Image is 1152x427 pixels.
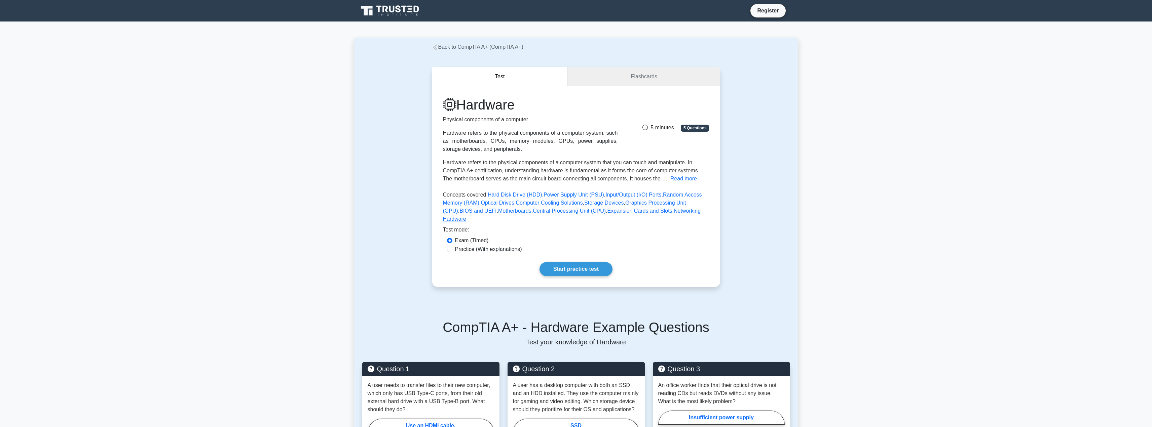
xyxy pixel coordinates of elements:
[443,129,618,153] div: Hardware refers to the physical components of a computer system, such as motherboards, CPUs, memo...
[368,381,494,414] p: A user needs to transfer files to their new computer, which only has USB Type-C ports, from their...
[443,226,709,237] div: Test mode:
[368,365,494,373] h5: Question 1
[513,365,639,373] h5: Question 2
[513,381,639,414] p: A user has a desktop computer with both an SSD and an HDD installed. They use the computer mainly...
[607,208,672,214] a: Expansion Cards and Slots
[455,245,522,253] label: Practice (With explanations)
[658,411,785,425] label: Insufficient power supply
[498,208,531,214] a: Motherboards
[533,208,606,214] a: Central Processing Unit (CPU)
[753,6,783,15] a: Register
[605,192,661,198] a: Input/Output (I/O) Ports
[584,200,624,206] a: Storage Devices
[443,116,618,124] p: Physical components of a computer
[362,319,790,335] h5: CompTIA A+ - Hardware Example Questions
[516,200,583,206] a: Computer Cooling Solutions
[642,125,674,130] span: 5 minutes
[488,192,542,198] a: Hard Disk Drive (HDD)
[443,191,709,226] p: Concepts covered: , , , , , , , , , , , ,
[670,175,697,183] button: Read more
[443,97,618,113] h1: Hardware
[362,338,790,346] p: Test your knowledge of Hardware
[540,262,612,276] a: Start practice test
[432,67,568,86] button: Test
[459,208,496,214] a: BIOS and UEFI
[481,200,514,206] a: Optical Drives
[443,160,700,181] span: Hardware refers to the physical components of a computer system that you can touch and manipulate...
[568,67,720,86] a: Flashcards
[658,365,785,373] h5: Question 3
[681,125,709,131] span: 5 Questions
[455,237,489,245] label: Exam (Timed)
[544,192,604,198] a: Power Supply Unit (PSU)
[432,44,523,50] a: Back to CompTIA A+ (CompTIA A+)
[658,381,785,405] p: An office worker finds that their optical drive is not reading CDs but reads DVDs without any iss...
